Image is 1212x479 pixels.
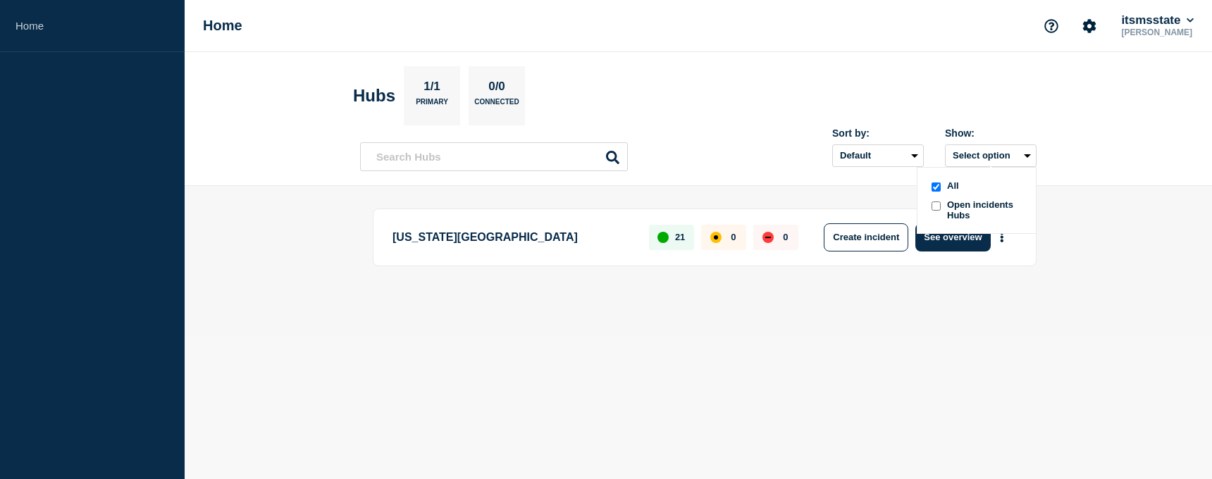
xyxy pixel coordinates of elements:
div: affected [710,232,722,243]
input: Search Hubs [360,142,628,171]
button: Select optionall checkboxAllopenIncidentsHubs checkboxOpen incidents Hubs [945,144,1037,167]
div: Sort by: [832,127,924,139]
p: 0/0 [483,80,511,98]
h1: Home [203,18,242,34]
p: 0 [731,232,736,242]
p: Connected [474,98,519,113]
button: itsmsstate [1118,13,1196,27]
div: Show: [945,127,1037,139]
input: all checkbox [932,182,941,192]
p: 0 [783,232,788,242]
p: Primary [416,98,448,113]
h2: Hubs [353,86,395,106]
p: [US_STATE][GEOGRAPHIC_DATA] [392,223,633,251]
select: Sort by [832,144,924,167]
div: up [657,232,669,243]
input: openIncidentsHubs checkbox [932,201,941,211]
p: [PERSON_NAME] [1118,27,1196,37]
p: 21 [675,232,685,242]
button: Support [1037,11,1066,41]
div: down [762,232,774,243]
span: All [947,180,959,194]
button: See overview [915,223,990,251]
p: 1/1 [419,80,446,98]
button: Create incident [824,223,908,251]
button: Account settings [1075,11,1104,41]
span: Open incidents Hubs [947,199,1025,220]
